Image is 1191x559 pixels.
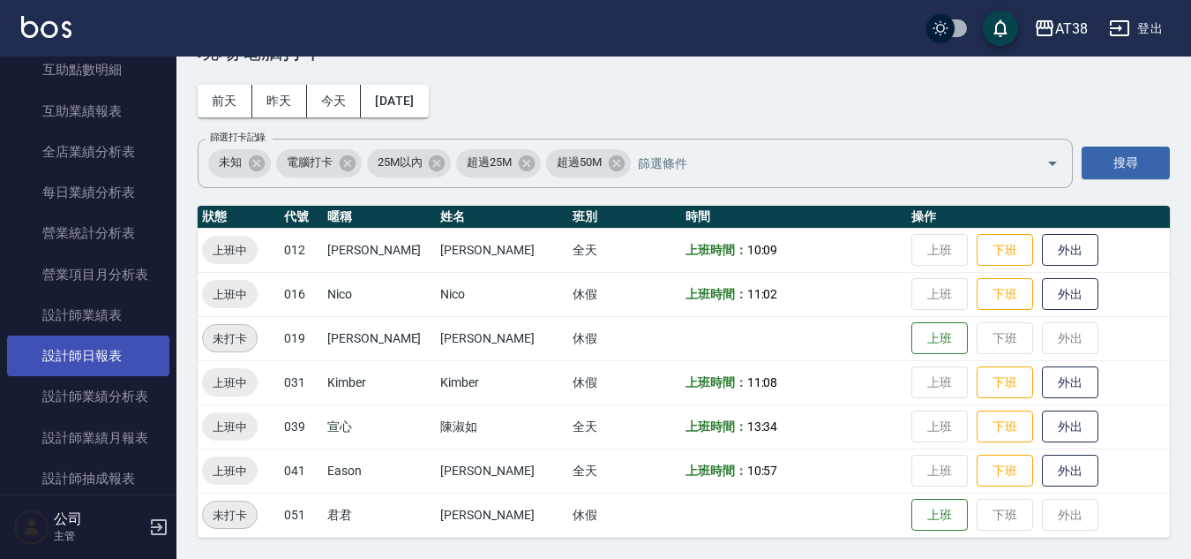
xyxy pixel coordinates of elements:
[568,493,681,537] td: 休假
[7,336,169,376] a: 設計師日報表
[747,464,778,478] span: 10:57
[911,499,968,532] button: 上班
[280,493,323,537] td: 051
[7,376,169,417] a: 設計師業績分析表
[323,316,436,360] td: [PERSON_NAME]
[1027,11,1095,47] button: AT38
[7,132,169,172] a: 全店業績分析表
[681,206,908,229] th: 時間
[1055,18,1088,40] div: AT38
[685,464,747,478] b: 上班時間：
[202,418,258,436] span: 上班中
[323,493,436,537] td: 君君
[307,85,362,117] button: 今天
[568,404,681,449] td: 全天
[907,206,1170,229] th: 操作
[685,375,747,389] b: 上班時間：
[7,49,169,90] a: 互助點數明細
[568,360,681,404] td: 休假
[208,149,271,178] div: 未知
[456,149,541,178] div: 超過25M
[7,295,169,336] a: 設計師業績表
[546,149,631,178] div: 超過50M
[7,213,169,253] a: 營業統計分析表
[54,510,144,528] h5: 公司
[361,85,428,117] button: [DATE]
[1042,278,1098,311] button: 外出
[208,154,252,171] span: 未知
[1102,12,1170,45] button: 登出
[252,85,307,117] button: 昨天
[1042,366,1098,399] button: 外出
[7,418,169,458] a: 設計師業績月報表
[323,360,436,404] td: Kimber
[1038,149,1067,178] button: Open
[436,272,567,316] td: Nico
[7,458,169,499] a: 設計師抽成報表
[323,228,436,272] td: [PERSON_NAME]
[280,449,323,493] td: 041
[747,419,778,434] span: 13:34
[367,149,452,178] div: 25M以內
[977,234,1033,267] button: 下班
[1042,411,1098,443] button: 外出
[436,404,567,449] td: 陳淑如
[202,285,258,304] span: 上班中
[747,287,778,301] span: 11:02
[280,228,323,272] td: 012
[7,254,169,295] a: 營業項目月分析表
[568,228,681,272] td: 全天
[1082,147,1170,179] button: 搜尋
[436,316,567,360] td: [PERSON_NAME]
[633,147,1015,178] input: 篩選條件
[323,449,436,493] td: Eason
[202,462,258,480] span: 上班中
[436,228,567,272] td: [PERSON_NAME]
[7,172,169,213] a: 每日業績分析表
[983,11,1018,46] button: save
[685,287,747,301] b: 上班時間：
[54,528,144,544] p: 主管
[280,272,323,316] td: 016
[747,243,778,257] span: 10:09
[323,206,436,229] th: 暱稱
[436,360,567,404] td: Kimber
[198,206,280,229] th: 狀態
[685,243,747,257] b: 上班時間：
[198,85,252,117] button: 前天
[323,272,436,316] td: Nico
[436,493,567,537] td: [PERSON_NAME]
[276,149,362,178] div: 電腦打卡
[1042,234,1098,267] button: 外出
[276,154,343,171] span: 電腦打卡
[21,16,71,38] img: Logo
[280,316,323,360] td: 019
[685,419,747,434] b: 上班時間：
[280,404,323,449] td: 039
[203,506,257,525] span: 未打卡
[203,329,257,348] span: 未打卡
[568,272,681,316] td: 休假
[436,449,567,493] td: [PERSON_NAME]
[568,206,681,229] th: 班別
[1042,455,1098,487] button: 外出
[747,375,778,389] span: 11:08
[546,154,612,171] span: 超過50M
[568,449,681,493] td: 全天
[977,411,1033,443] button: 下班
[977,455,1033,487] button: 下班
[367,154,433,171] span: 25M以內
[7,91,169,132] a: 互助業績報表
[280,360,323,404] td: 031
[210,131,266,144] label: 篩選打卡記錄
[977,278,1033,311] button: 下班
[202,374,258,392] span: 上班中
[977,366,1033,399] button: 下班
[280,206,323,229] th: 代號
[456,154,522,171] span: 超過25M
[436,206,567,229] th: 姓名
[202,241,258,260] span: 上班中
[911,322,968,355] button: 上班
[568,316,681,360] td: 休假
[14,510,49,545] img: Person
